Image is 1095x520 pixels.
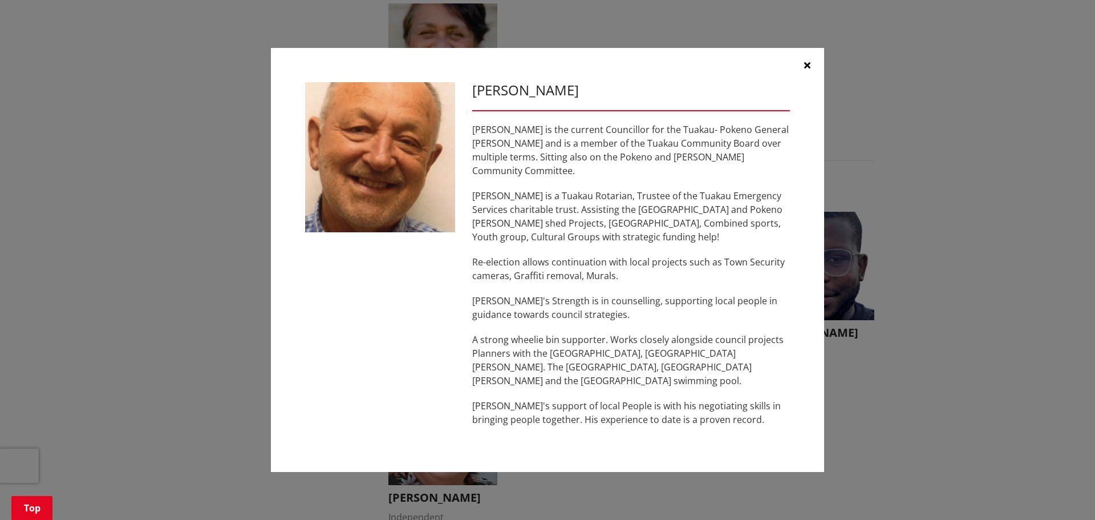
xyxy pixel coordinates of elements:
[472,399,790,426] p: [PERSON_NAME]'s support of local People is with his negotiating skills in bringing people togethe...
[472,189,790,244] p: [PERSON_NAME] is a Tuakau Rotarian, Trustee of the Tuakau Emergency Services charitable trust. As...
[305,82,455,232] img: WO-W-TP__REEVE_V__6x2wf
[472,294,790,321] p: [PERSON_NAME]'s Strength is in counselling, supporting local people in guidance towards council s...
[1043,472,1084,513] iframe: Messenger Launcher
[472,255,790,283] p: Re-election allows continuation with local projects such as Town Security cameras, Graffiti remov...
[472,123,790,178] p: [PERSON_NAME] is the current Councillor for the Tuakau- Pokeno General [PERSON_NAME] and is a mem...
[472,333,790,388] p: A strong wheelie bin supporter. Works closely alongside council projects Planners with the [GEOGR...
[11,496,52,520] a: Top
[472,82,790,99] h3: [PERSON_NAME]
